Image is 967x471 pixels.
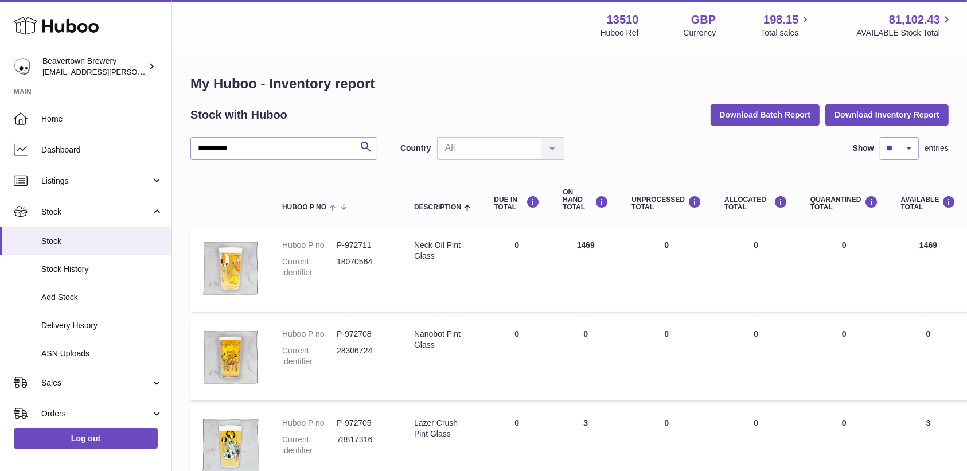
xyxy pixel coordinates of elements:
div: Huboo Ref [601,28,639,38]
span: entries [925,143,949,154]
span: AVAILABLE Stock Total [856,28,953,38]
div: Currency [684,28,716,38]
span: Stock History [41,264,163,275]
dt: Current identifier [282,434,337,456]
dt: Huboo P no [282,329,337,340]
div: AVAILABLE Total [901,196,956,211]
dd: 28306724 [337,345,391,367]
dt: Huboo P no [282,418,337,429]
td: 0 [713,317,799,400]
img: kit.lowe@beavertownbrewery.co.uk [14,58,31,75]
span: Stock [41,207,151,217]
a: 198.15 Total sales [761,12,812,38]
dd: 18070564 [337,256,391,278]
div: Beavertown Brewery [42,56,146,77]
td: 0 [713,228,799,312]
dd: P-972711 [337,240,391,251]
span: 198.15 [763,12,798,28]
td: 0 [551,317,620,400]
a: Log out [14,428,158,449]
span: 0 [842,418,847,427]
span: ASN Uploads [41,348,163,359]
dt: Current identifier [282,345,337,367]
span: 0 [842,329,847,338]
span: 0 [842,240,847,250]
dt: Current identifier [282,256,337,278]
td: 0 [620,317,713,400]
dt: Huboo P no [282,240,337,251]
div: ON HAND Total [563,189,609,212]
td: 0 [620,228,713,312]
span: Description [414,204,461,211]
td: 0 [482,228,551,312]
dd: P-972708 [337,329,391,340]
span: Listings [41,176,151,186]
dd: P-972705 [337,418,391,429]
button: Download Batch Report [711,104,820,125]
div: Neck Oil Pint Glass [414,240,471,262]
div: DUE IN TOTAL [494,196,540,211]
h1: My Huboo - Inventory report [190,75,949,93]
h2: Stock with Huboo [190,107,287,123]
td: 1469 [551,228,620,312]
label: Show [853,143,874,154]
div: Nanobot Pint Glass [414,329,471,351]
span: Stock [41,236,163,247]
span: Orders [41,408,151,419]
a: 81,102.43 AVAILABLE Stock Total [856,12,953,38]
span: Dashboard [41,145,163,155]
div: ALLOCATED Total [724,196,787,211]
div: Lazer Crush Pint Glass [414,418,471,439]
span: Delivery History [41,320,163,331]
strong: 13510 [607,12,639,28]
span: [EMAIL_ADDRESS][PERSON_NAME][DOMAIN_NAME] [42,67,230,76]
span: Sales [41,377,151,388]
span: Add Stock [41,292,163,303]
div: UNPROCESSED Total [631,196,701,211]
img: product image [202,329,259,386]
span: 81,102.43 [889,12,940,28]
img: product image [202,240,259,297]
dd: 78817316 [337,434,391,456]
span: Total sales [761,28,812,38]
span: Huboo P no [282,204,326,211]
label: Country [400,143,431,154]
td: 0 [482,317,551,400]
div: QUARANTINED Total [810,196,878,211]
span: Home [41,114,163,124]
button: Download Inventory Report [825,104,949,125]
strong: GBP [691,12,716,28]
